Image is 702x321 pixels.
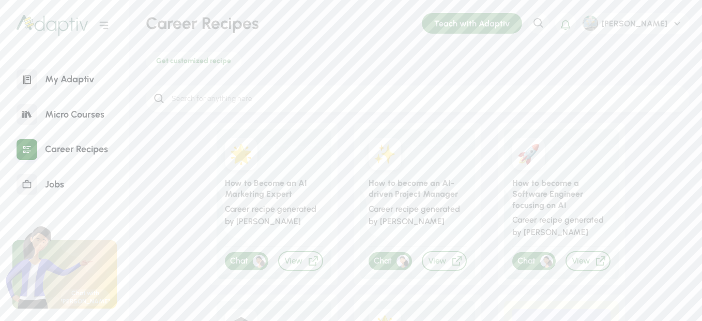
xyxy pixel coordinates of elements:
div: Chat [225,252,268,270]
img: ada.1cda92cadded8029978b.png [4,225,99,309]
img: Cq68iUFhlCDYSI6gvqbjHKKXBuyalkM7LrXueOyxm6OYZvsTraf4Vmv+YroAAAAASUVORK5CYII= [396,255,409,268]
img: Cq68iUFhlCDYSI6gvqbjHKKXBuyalkM7LrXueOyxm6OYZvsTraf4Vmv+YroAAAAASUVORK5CYII= [253,255,266,268]
div: View [278,251,323,271]
div: [PERSON_NAME] [598,18,671,29]
img: ACg8ocI9CtILxRlj_8BIEKIYXje5PeGETx4EsiVu37g4zIR7A1s_pOR_AQ=s96-c [583,16,598,31]
div: Teach with Adaptiv [422,13,522,34]
div: View [422,251,467,271]
div: How to become a Software Engineer focusing on AI [512,178,611,211]
div: My Adaptiv [37,68,102,91]
div: Chat with [PERSON_NAME] [60,289,110,306]
input: Search for anything here [171,94,682,105]
div: View [566,251,611,271]
div: ✨ [369,138,401,170]
div: Micro Courses [37,104,112,126]
div: Chat [512,252,556,270]
div: 🌟 [225,138,257,170]
div: 🚀 [512,138,545,170]
div: How to become an AI-driven Project Manager [369,178,467,200]
div: Jobs [37,173,72,196]
div: Chat [369,252,412,270]
img: logo.872b5aafeb8bf5856602.png [17,15,88,36]
div: How to Become an AI Marketing Expert [225,178,323,200]
img: Cq68iUFhlCDYSI6gvqbjHKKXBuyalkM7LrXueOyxm6OYZvsTraf4Vmv+YroAAAAASUVORK5CYII= [540,255,553,268]
div: Get customized recipe [146,52,241,70]
div: Career Recipes [37,138,116,160]
div: Career Recipes [146,12,422,35]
